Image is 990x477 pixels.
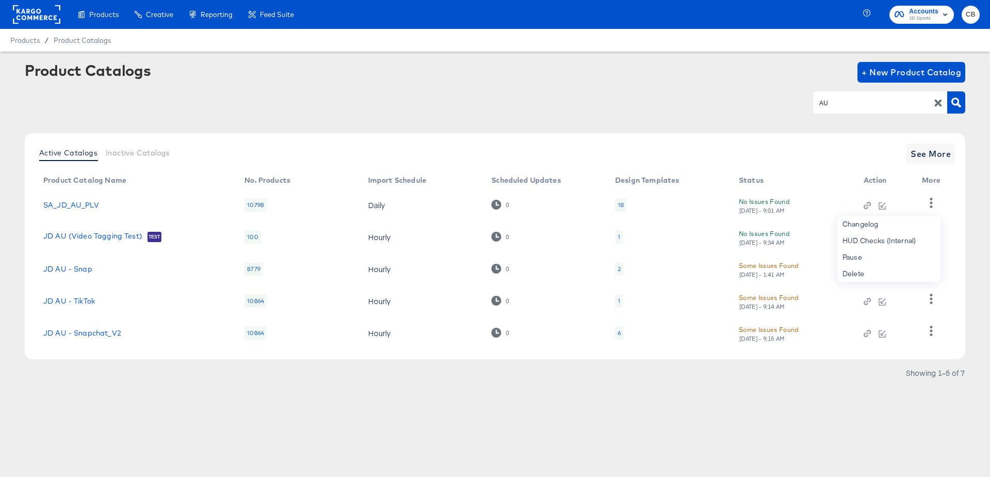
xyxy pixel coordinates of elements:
[10,36,40,44] span: Products
[505,329,509,337] div: 0
[739,324,799,335] div: Some Issues Found
[857,62,965,83] button: + New Product Catalog
[837,249,940,265] div: Pause
[615,294,623,308] div: 1
[43,297,95,305] a: JD AU - TikTok
[731,172,855,189] th: Status
[201,10,233,19] span: Reporting
[618,265,621,273] div: 2
[360,317,483,349] td: Hourly
[505,233,509,241] div: 0
[739,324,799,342] button: Some Issues Found[DATE] - 9:15 AM
[147,233,161,241] span: Test
[146,10,173,19] span: Creative
[618,297,620,305] div: 1
[739,335,785,342] div: [DATE] - 9:15 AM
[43,232,142,242] a: JD AU (Video Tagging Test)
[244,262,263,276] div: 8779
[244,326,267,340] div: 10864
[505,201,509,209] div: 0
[911,147,951,161] span: See More
[89,10,119,19] span: Products
[837,216,940,232] div: Changelog
[25,62,151,78] div: Product Catalogs
[491,328,509,338] div: 0
[615,230,623,244] div: 1
[615,176,679,184] div: Design Templates
[889,6,954,24] button: AccountsJD Sports
[360,253,483,285] td: Hourly
[837,232,940,249] div: HUD Checks (Internal)
[837,265,940,282] div: Delete
[905,369,965,376] div: Showing 1–5 of 7
[491,232,509,242] div: 0
[260,10,294,19] span: Feed Suite
[491,200,509,210] div: 0
[244,294,267,308] div: 10864
[360,189,483,221] td: Daily
[909,14,938,23] span: JD Sports
[739,303,785,310] div: [DATE] - 9:14 AM
[360,285,483,317] td: Hourly
[966,9,976,21] span: CB
[40,36,54,44] span: /
[43,329,121,337] a: JD AU - Snapchat_V2
[817,97,927,109] input: Search Product Catalogs
[855,172,914,189] th: Action
[618,329,621,337] div: 6
[43,201,99,209] a: SA_JD_AU_PLV
[43,265,92,273] a: JD AU - Snap
[615,198,626,212] div: 18
[739,292,799,310] button: Some Issues Found[DATE] - 9:14 AM
[914,172,953,189] th: More
[618,201,624,209] div: 18
[505,297,509,305] div: 0
[739,271,785,278] div: [DATE] - 1:41 AM
[244,230,260,244] div: 100
[862,65,961,79] span: + New Product Catalog
[491,176,561,184] div: Scheduled Updates
[505,265,509,273] div: 0
[43,176,126,184] div: Product Catalog Name
[909,6,938,17] span: Accounts
[368,176,426,184] div: Import Schedule
[739,292,799,303] div: Some Issues Found
[962,6,980,24] button: CB
[739,260,799,271] div: Some Issues Found
[491,264,509,274] div: 0
[244,198,267,212] div: 10798
[39,149,97,157] span: Active Catalogs
[54,36,111,44] a: Product Catalogs
[739,260,799,278] button: Some Issues Found[DATE] - 1:41 AM
[615,262,623,276] div: 2
[491,296,509,306] div: 0
[360,221,483,253] td: Hourly
[106,149,170,157] span: Inactive Catalogs
[244,176,290,184] div: No. Products
[615,326,623,340] div: 6
[618,233,620,241] div: 1
[906,144,955,164] button: See More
